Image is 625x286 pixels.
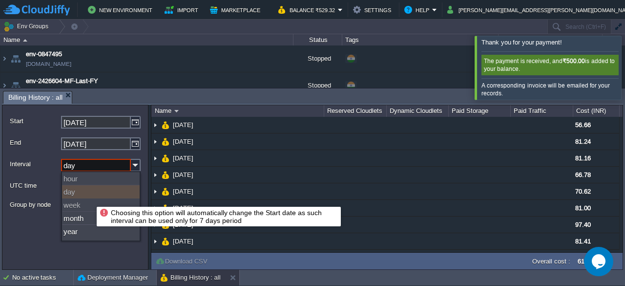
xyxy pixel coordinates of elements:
div: year [62,225,140,238]
span: Billing History : all [8,91,62,104]
div: Paid Traffic [511,105,572,117]
a: [DATE] [172,154,195,162]
div: No active tasks [12,270,73,286]
span: 81.24 [575,138,591,145]
img: AMDAwAAAACH5BAEAAAAALAAAAAABAAEAAAICRAEAOw== [0,45,8,72]
img: AMDAwAAAACH5BAEAAAAALAAAAAABAAEAAAICRAEAOw== [162,183,169,199]
button: Env Groups [3,20,52,33]
span: Thank you for your payment! [481,39,562,46]
label: UTC time [10,180,117,191]
button: Marketplace [210,4,263,16]
span: 81.16 [575,154,591,162]
div: Tags [343,34,498,45]
div: week [62,198,140,212]
a: env-2426604-MF-Last-FY [26,76,98,86]
span: 70.62 [575,188,591,195]
img: AMDAwAAAACH5BAEAAAAALAAAAAABAAEAAAICRAEAOw== [162,117,169,133]
img: AMDAwAAAACH5BAEAAAAALAAAAAABAAEAAAICRAEAOw== [0,72,8,99]
div: Reserved Cloudlets [325,105,386,117]
img: AMDAwAAAACH5BAEAAAAALAAAAAABAAEAAAICRAEAOw== [151,200,159,216]
button: Help [404,4,432,16]
div: Name [152,105,324,117]
div: Name [1,34,293,45]
img: AMDAwAAAACH5BAEAAAAALAAAAAABAAEAAAICRAEAOw== [9,45,22,72]
button: Import [165,4,201,16]
span: 81.00 [575,204,591,212]
b: ₹500.00 [562,58,585,65]
a: [DATE] [172,121,195,129]
button: Billing History : all [161,273,221,283]
img: AMDAwAAAACH5BAEAAAAALAAAAAABAAEAAAICRAEAOw== [162,167,169,183]
span: 66.78 [575,171,591,178]
img: AMDAwAAAACH5BAEAAAAALAAAAAABAAEAAAICRAEAOw== [151,117,159,133]
img: AMDAwAAAACH5BAEAAAAALAAAAAABAAEAAAICRAEAOw== [151,167,159,183]
div: A corresponding invoice will be emailed for your records. [481,82,619,97]
img: AMDAwAAAACH5BAEAAAAALAAAAAABAAEAAAICRAEAOw== [151,233,159,249]
a: [DATE] [172,204,195,212]
label: 616.26 [578,258,597,265]
label: Group by node [10,199,117,210]
a: env-0847495 [26,49,62,59]
div: day [62,185,140,198]
div: The payment is received, and is added to your balance. [481,55,619,75]
div: Stopped [293,72,342,99]
img: AMDAwAAAACH5BAEAAAAALAAAAAABAAEAAAICRAEAOw== [9,72,22,99]
span: 56.66 [575,121,591,129]
a: [DATE] [172,171,195,179]
div: Paid Storage [449,105,510,117]
a: [DOMAIN_NAME] [26,86,71,96]
label: Overall cost : [532,258,570,265]
img: AMDAwAAAACH5BAEAAAAALAAAAAABAAEAAAICRAEAOw== [162,133,169,150]
button: Deployment Manager [78,273,148,283]
div: Cost (INR) [574,105,619,117]
img: AMDAwAAAACH5BAEAAAAALAAAAAABAAEAAAICRAEAOw== [162,200,169,216]
button: New Environment [88,4,155,16]
button: Balance ₹529.32 [278,4,338,16]
img: AMDAwAAAACH5BAEAAAAALAAAAAABAAEAAAICRAEAOw== [151,183,159,199]
div: Usage [499,34,602,45]
div: Status [294,34,342,45]
button: Settings [353,4,394,16]
img: AMDAwAAAACH5BAEAAAAALAAAAAABAAEAAAICRAEAOw== [174,110,179,112]
a: [DOMAIN_NAME] [26,59,71,69]
a: [DATE] [172,187,195,196]
img: AMDAwAAAACH5BAEAAAAALAAAAAABAAEAAAICRAEAOw== [162,150,169,166]
img: AMDAwAAAACH5BAEAAAAALAAAAAABAAEAAAICRAEAOw== [23,39,27,42]
label: End [10,137,60,148]
a: [DATE] [172,137,195,146]
a: [DATE] [172,237,195,245]
div: Dynamic Cloudlets [387,105,448,117]
img: AMDAwAAAACH5BAEAAAAALAAAAAABAAEAAAICRAEAOw== [151,133,159,150]
label: Interval [10,159,60,169]
span: 81.41 [575,238,591,245]
div: Stopped [293,45,342,72]
img: AMDAwAAAACH5BAEAAAAALAAAAAABAAEAAAICRAEAOw== [151,150,159,166]
label: Start [10,116,60,126]
img: CloudJiffy [3,4,70,16]
img: AMDAwAAAACH5BAEAAAAALAAAAAABAAEAAAICRAEAOw== [162,233,169,249]
div: month [62,212,140,225]
iframe: chat widget [584,247,615,276]
div: hour [62,172,140,185]
span: 97.40 [575,221,591,228]
div: Choosing this option will automatically change the Start date as such interval can be used only f... [99,208,338,225]
button: Download CSV [155,257,210,265]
